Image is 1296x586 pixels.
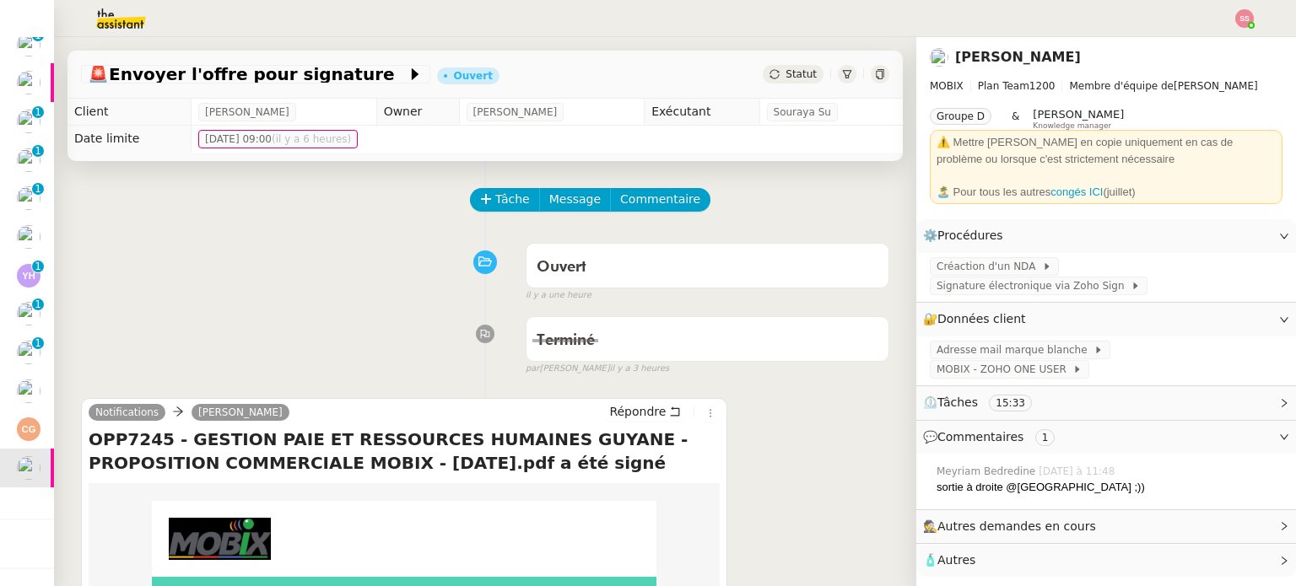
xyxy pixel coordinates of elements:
img: svg [17,264,40,288]
p: 1 [35,337,41,352]
nz-badge-sup: 1 [32,337,44,349]
span: 🔐 [923,309,1033,329]
span: Tâches [937,395,978,409]
span: Autres demandes en cours [937,519,1096,533]
app-user-label: Knowledge manager [1033,108,1124,130]
img: svg [17,417,40,441]
nz-badge-sup: 1 [32,261,44,272]
span: 🧴 [923,553,975,567]
div: 🔐Données client [916,303,1296,336]
nz-badge-sup: 1 [32,183,44,195]
span: [PERSON_NAME] [473,104,558,121]
span: Message [549,190,601,209]
span: [DATE] 09:00 [205,131,351,148]
td: Date limite [67,126,191,153]
span: (il y a 6 heures) [272,133,351,145]
div: sortie à droite @[GEOGRAPHIC_DATA] ;)) [937,479,1282,496]
button: Tâche [470,188,540,212]
img: users%2FgYjkMnK3sDNm5XyWIAm2HOATnv33%2Favatar%2F6c10ee60-74e7-4582-8c29-cbc73237b20a [17,456,40,480]
span: [DATE] à 11:48 [1039,464,1118,479]
p: 1 [35,183,41,198]
span: Autres [937,553,975,567]
span: Tâche [495,190,530,209]
span: Ouvert [537,260,586,275]
span: 🕵️ [923,519,1104,533]
p: 1 [35,145,41,160]
div: ⚠️ Mettre [PERSON_NAME] en copie uniquement en cas de problème ou lorsque c'est strictement néces... [937,134,1276,167]
p: 1 [35,298,41,314]
img: users%2FW4OQjB9BRtYK2an7yusO0WsYLsD3%2Favatar%2F28027066-518b-424c-8476-65f2e549ac29 [17,33,40,56]
nz-badge-sup: 1 [32,106,44,118]
button: Commentaire [610,188,710,212]
img: users%2FSoHiyPZ6lTh48rkksBJmVXB4Fxh1%2Favatar%2F784cdfc3-6442-45b8-8ed3-42f1cc9271a4 [17,341,40,364]
img: users%2FSoHiyPZ6lTh48rkksBJmVXB4Fxh1%2Favatar%2F784cdfc3-6442-45b8-8ed3-42f1cc9271a4 [17,379,40,403]
span: Envoyer l'offre pour signature [88,66,407,83]
nz-badge-sup: 1 [32,298,44,310]
img: users%2FC9SBsJ0duuaSgpQFj5LgoEX8n0o2%2Favatar%2Fec9d51b8-9413-4189-adfb-7be4d8c96a3c [17,110,40,133]
img: users%2FXPWOVq8PDVf5nBVhDcXguS2COHE3%2Favatar%2F3f89dc26-16aa-490f-9632-b2fdcfc735a1 [17,71,40,94]
img: users%2FgYjkMnK3sDNm5XyWIAm2HOATnv33%2Favatar%2F6c10ee60-74e7-4582-8c29-cbc73237b20a [930,48,948,67]
nz-tag: Groupe D [930,108,991,125]
span: [PERSON_NAME] [205,104,289,121]
span: Terminé [537,333,595,348]
img: users%2FC9SBsJ0duuaSgpQFj5LgoEX8n0o2%2Favatar%2Fec9d51b8-9413-4189-adfb-7be4d8c96a3c [17,225,40,249]
span: Knowledge manager [1033,121,1111,131]
div: 🧴Autres [916,544,1296,577]
span: il y a une heure [526,288,591,303]
nz-tag: 15:33 [989,395,1032,411]
a: Notifications [89,405,165,420]
span: Souraya Su [774,104,831,121]
div: 🏝️ Pour tous les autres (juillet) [937,184,1276,201]
a: [PERSON_NAME] [955,49,1081,65]
p: 1 [35,30,41,45]
a: [PERSON_NAME] [192,405,289,420]
p: 1 [35,261,41,276]
span: par [526,362,540,376]
span: Données client [937,312,1026,325]
p: 1 [35,106,41,121]
span: Répondre [609,403,666,420]
td: Owner [376,99,459,126]
span: Procédures [937,228,1003,242]
span: [PERSON_NAME] [930,78,1282,94]
span: Statut [786,68,817,80]
div: ⚙️Procédures [916,219,1296,252]
img: users%2FCk7ZD5ubFNWivK6gJdIkoi2SB5d2%2Favatar%2F3f84dbb7-4157-4842-a987-fca65a8b7a9a [17,302,40,325]
span: ⚙️ [923,226,1011,245]
span: Meyriam Bedredine [937,464,1039,479]
nz-tag: 1 [1035,429,1056,446]
button: Répondre [603,402,687,421]
span: Signature électronique via Zoho Sign [937,277,1131,294]
span: [PERSON_NAME] [1033,108,1124,121]
span: 💬 [923,430,1061,444]
span: Commentaire [620,190,700,209]
span: MOBIX [930,80,964,92]
span: 1200 [1029,80,1056,92]
span: ⏲️ [923,395,1046,409]
img: zs_branding.jpg [169,518,271,560]
span: Créaction d'un NDA [937,258,1042,275]
img: svg [1235,9,1254,28]
h4: OPP7245 - GESTION PAIE ET RESSOURCES HUMAINES GUYANE - PROPOSITION COMMERCIALE MOBIX - [DATE].pdf... [89,427,720,475]
td: Client [67,99,191,126]
div: 💬Commentaires 1 [916,421,1296,454]
td: Exécutant [645,99,759,126]
button: Message [539,188,611,212]
span: Membre d'équipe de [1069,80,1174,92]
div: ⏲️Tâches 15:33 [916,386,1296,419]
span: Plan Team [978,80,1029,92]
span: 🚨 [88,64,109,84]
span: il y a 3 heures [610,362,670,376]
span: Adresse mail marque blanche [937,341,1093,358]
span: Commentaires [937,430,1023,444]
a: congés ICI [1050,185,1103,198]
div: 🕵️Autres demandes en cours [916,510,1296,543]
span: MOBIX - ZOHO ONE USER [937,361,1072,378]
div: Ouvert [454,71,493,81]
img: users%2FC9SBsJ0duuaSgpQFj5LgoEX8n0o2%2Favatar%2Fec9d51b8-9413-4189-adfb-7be4d8c96a3c [17,186,40,210]
nz-badge-sup: 1 [32,145,44,157]
span: & [1012,108,1019,130]
small: [PERSON_NAME] [526,362,669,376]
img: users%2FW4OQjB9BRtYK2an7yusO0WsYLsD3%2Favatar%2F28027066-518b-424c-8476-65f2e549ac29 [17,148,40,172]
